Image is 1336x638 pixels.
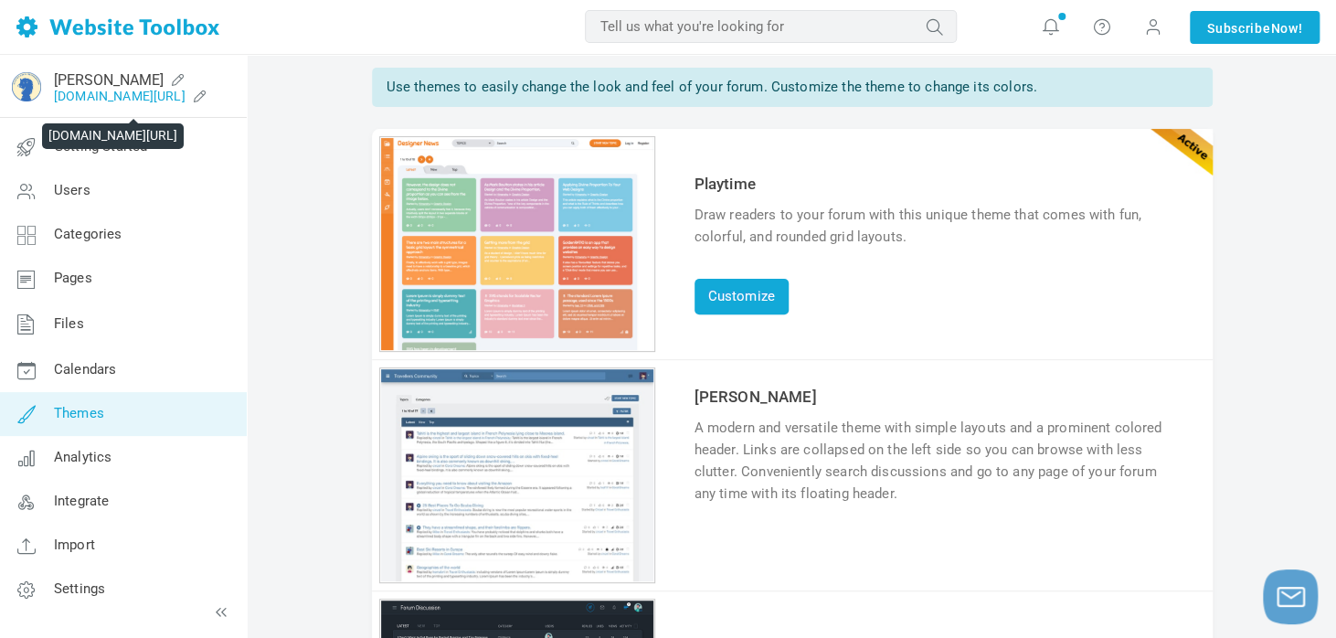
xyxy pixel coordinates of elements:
[42,123,184,149] div: [DOMAIN_NAME][URL]
[54,449,111,465] span: Analytics
[695,279,789,314] a: Customize
[54,138,147,154] span: Getting Started
[1270,18,1302,38] span: Now!
[381,569,653,585] a: Preview theme
[54,89,186,103] a: [DOMAIN_NAME][URL]
[690,168,1185,199] td: Playtime
[54,71,164,89] a: [PERSON_NAME]
[1263,569,1318,624] button: Launch chat
[381,337,653,354] a: Customize theme
[695,388,817,406] a: [PERSON_NAME]
[54,182,90,198] span: Users
[54,315,84,332] span: Files
[381,369,653,581] img: angela_thumb.jpg
[585,10,957,43] input: Tell us what you're looking for
[54,226,122,242] span: Categories
[54,405,104,421] span: Themes
[54,537,95,553] span: Import
[54,493,109,509] span: Integrate
[381,138,653,350] img: playtime_thumb.jpg
[372,68,1213,107] div: Use themes to easily change the look and feel of your forum. Customize the theme to change its co...
[695,417,1181,505] div: A modern and versatile theme with simple layouts and a prominent colored header. Links are collap...
[54,580,105,597] span: Settings
[12,72,41,101] img: Inlay%20Text.png
[54,361,116,377] span: Calendars
[1190,11,1320,44] a: SubscribeNow!
[695,204,1181,248] div: Draw readers to your forum with this unique theme that comes with fun, colorful, and rounded grid...
[54,270,92,286] span: Pages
